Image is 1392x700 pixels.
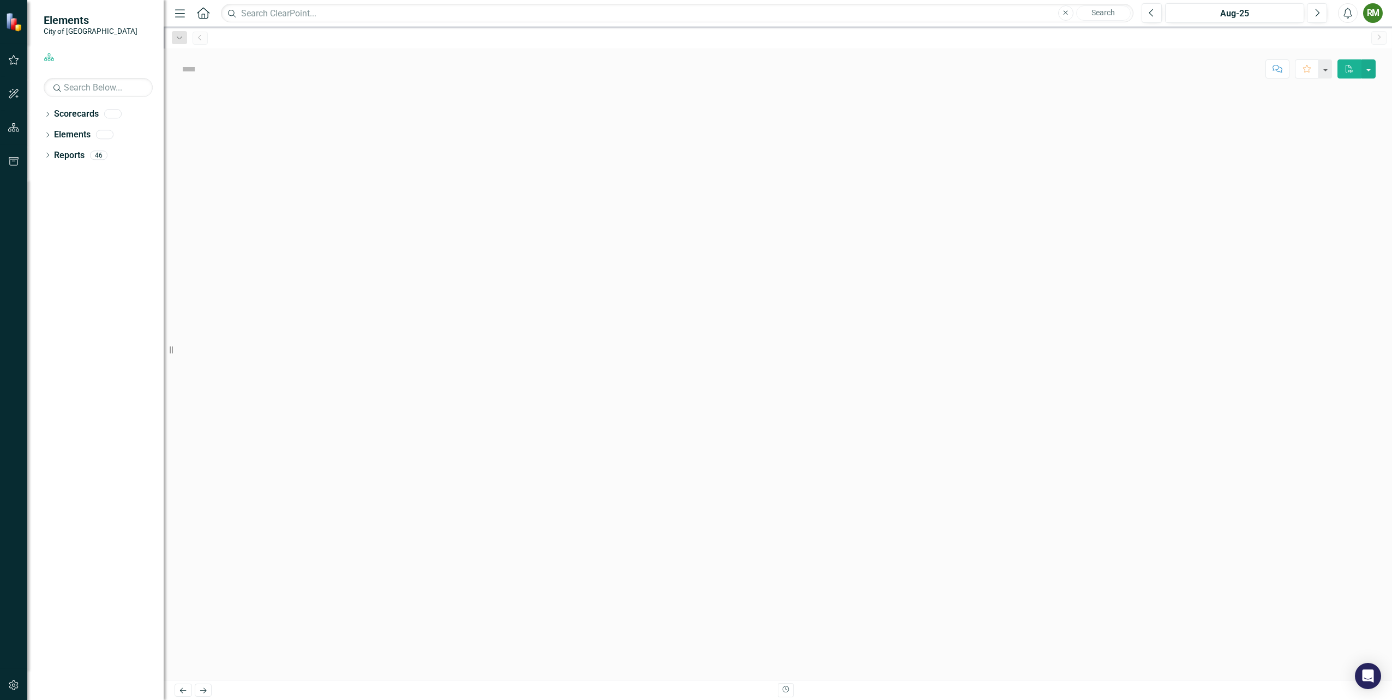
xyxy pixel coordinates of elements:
button: Aug-25 [1165,3,1304,23]
div: 46 [90,150,107,160]
small: City of [GEOGRAPHIC_DATA] [44,27,137,35]
a: Elements [54,129,91,141]
img: ClearPoint Strategy [5,13,25,32]
div: Aug-25 [1169,7,1300,20]
input: Search Below... [44,78,153,97]
div: Open Intercom Messenger [1355,663,1381,689]
button: Search [1076,5,1131,21]
button: RM [1363,3,1383,23]
input: Search ClearPoint... [221,4,1133,23]
a: Reports [54,149,85,162]
span: Search [1091,8,1115,17]
span: Elements [44,14,137,27]
img: Not Defined [180,61,197,78]
a: Scorecards [54,108,99,120]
